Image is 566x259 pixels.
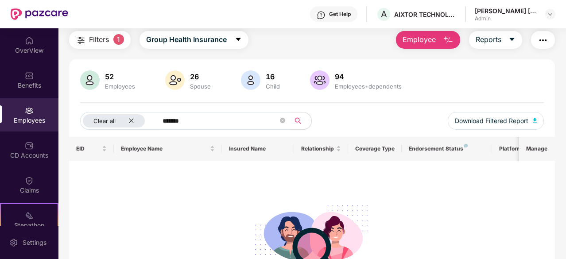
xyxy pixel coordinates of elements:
[469,31,522,49] button: Reportscaret-down
[188,83,213,90] div: Spouse
[69,31,131,49] button: Filters1
[508,36,516,44] span: caret-down
[290,112,312,130] button: search
[294,137,348,161] th: Relationship
[114,137,222,161] th: Employee Name
[93,117,116,124] span: Clear all
[128,118,134,124] span: close
[533,118,537,123] img: svg+xml;base64,PHN2ZyB4bWxucz0iaHR0cDovL3d3dy53My5vcmcvMjAwMC9zdmciIHhtbG5zOnhsaW5rPSJodHRwOi8vd3...
[348,137,402,161] th: Coverage Type
[20,238,49,247] div: Settings
[146,34,227,45] span: Group Health Insurance
[403,34,436,45] span: Employee
[475,15,537,22] div: Admin
[25,211,34,220] img: svg+xml;base64,PHN2ZyB4bWxucz0iaHR0cDovL3d3dy53My5vcmcvMjAwMC9zdmciIHdpZHRoPSIyMSIgaGVpZ2h0PSIyMC...
[264,83,282,90] div: Child
[317,11,326,19] img: svg+xml;base64,PHN2ZyBpZD0iSGVscC0zMngzMiIgeG1sbnM9Imh0dHA6Ly93d3cudzMub3JnLzIwMDAvc3ZnIiB3aWR0aD...
[25,141,34,150] img: svg+xml;base64,PHN2ZyBpZD0iQ0RfQWNjb3VudHMiIGRhdGEtbmFtZT0iQ0QgQWNjb3VudHMiIHhtbG5zPSJodHRwOi8vd3...
[25,71,34,80] img: svg+xml;base64,PHN2ZyBpZD0iQmVuZWZpdHMiIHhtbG5zPSJodHRwOi8vd3d3LnczLm9yZy8yMDAwL3N2ZyIgd2lkdGg9Ij...
[301,145,334,152] span: Relationship
[519,137,555,161] th: Manage
[290,117,307,124] span: search
[333,72,403,81] div: 94
[396,31,460,49] button: Employee
[381,9,387,19] span: A
[280,118,285,123] span: close-circle
[475,7,537,15] div: [PERSON_NAME] [PERSON_NAME]
[121,145,208,152] span: Employee Name
[241,70,260,90] img: svg+xml;base64,PHN2ZyB4bWxucz0iaHR0cDovL3d3dy53My5vcmcvMjAwMC9zdmciIHhtbG5zOnhsaW5rPSJodHRwOi8vd3...
[11,8,68,20] img: New Pazcare Logo
[443,35,454,46] img: svg+xml;base64,PHN2ZyB4bWxucz0iaHR0cDovL3d3dy53My5vcmcvMjAwMC9zdmciIHhtbG5zOnhsaW5rPSJodHRwOi8vd3...
[310,70,330,90] img: svg+xml;base64,PHN2ZyB4bWxucz0iaHR0cDovL3d3dy53My5vcmcvMjAwMC9zdmciIHhtbG5zOnhsaW5rPSJodHRwOi8vd3...
[89,34,109,45] span: Filters
[103,72,137,81] div: 52
[547,11,554,18] img: svg+xml;base64,PHN2ZyBpZD0iRHJvcGRvd24tMzJ4MzIiIHhtbG5zPSJodHRwOi8vd3d3LnczLm9yZy8yMDAwL3N2ZyIgd2...
[113,34,124,45] span: 1
[280,117,285,125] span: close-circle
[329,11,351,18] div: Get Help
[394,10,456,19] div: AIXTOR TECHNOLOGIES LLP
[235,36,242,44] span: caret-down
[538,35,548,46] img: svg+xml;base64,PHN2ZyB4bWxucz0iaHR0cDovL3d3dy53My5vcmcvMjAwMC9zdmciIHdpZHRoPSIyNCIgaGVpZ2h0PSIyNC...
[455,116,528,126] span: Download Filtered Report
[188,72,213,81] div: 26
[25,36,34,45] img: svg+xml;base64,PHN2ZyBpZD0iSG9tZSIgeG1sbnM9Imh0dHA6Ly93d3cudzMub3JnLzIwMDAvc3ZnIiB3aWR0aD0iMjAiIG...
[333,83,403,90] div: Employees+dependents
[448,112,544,130] button: Download Filtered Report
[409,145,485,152] div: Endorsement Status
[1,221,58,230] div: Stepathon
[222,137,294,161] th: Insured Name
[476,34,501,45] span: Reports
[165,70,185,90] img: svg+xml;base64,PHN2ZyB4bWxucz0iaHR0cDovL3d3dy53My5vcmcvMjAwMC9zdmciIHhtbG5zOnhsaW5rPSJodHRwOi8vd3...
[25,106,34,115] img: svg+xml;base64,PHN2ZyBpZD0iRW1wbG95ZWVzIiB4bWxucz0iaHR0cDovL3d3dy53My5vcmcvMjAwMC9zdmciIHdpZHRoPS...
[69,137,114,161] th: EID
[25,176,34,185] img: svg+xml;base64,PHN2ZyBpZD0iQ2xhaW0iIHhtbG5zPSJodHRwOi8vd3d3LnczLm9yZy8yMDAwL3N2ZyIgd2lkdGg9IjIwIi...
[264,72,282,81] div: 16
[9,238,18,247] img: svg+xml;base64,PHN2ZyBpZD0iU2V0dGluZy0yMHgyMCIgeG1sbnM9Imh0dHA6Ly93d3cudzMub3JnLzIwMDAvc3ZnIiB3aW...
[80,70,100,90] img: svg+xml;base64,PHN2ZyB4bWxucz0iaHR0cDovL3d3dy53My5vcmcvMjAwMC9zdmciIHhtbG5zOnhsaW5rPSJodHRwOi8vd3...
[80,112,161,130] button: Clear allclose
[140,31,248,49] button: Group Health Insurancecaret-down
[103,83,137,90] div: Employees
[464,144,468,147] img: svg+xml;base64,PHN2ZyB4bWxucz0iaHR0cDovL3d3dy53My5vcmcvMjAwMC9zdmciIHdpZHRoPSI4IiBoZWlnaHQ9IjgiIH...
[499,145,548,152] div: Platform Status
[76,35,86,46] img: svg+xml;base64,PHN2ZyB4bWxucz0iaHR0cDovL3d3dy53My5vcmcvMjAwMC9zdmciIHdpZHRoPSIyNCIgaGVpZ2h0PSIyNC...
[76,145,101,152] span: EID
